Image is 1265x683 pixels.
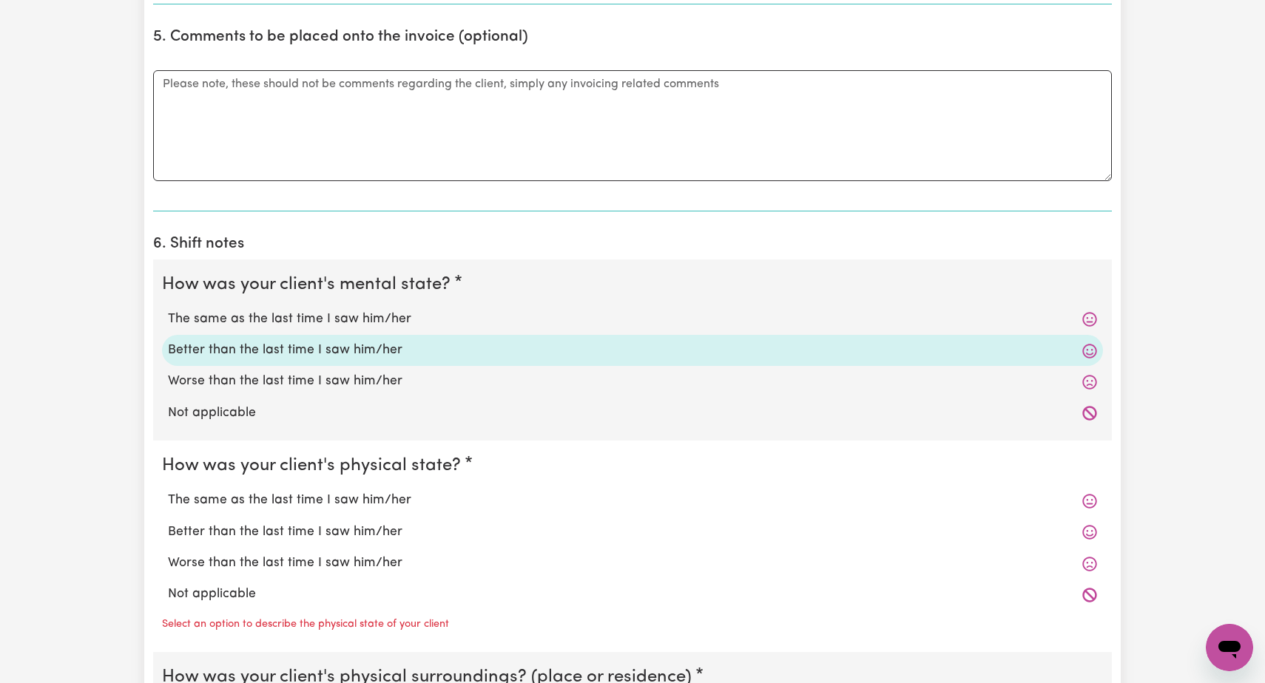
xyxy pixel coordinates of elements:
label: Better than the last time I saw him/her [168,341,1097,360]
label: Better than the last time I saw him/her [168,523,1097,542]
label: The same as the last time I saw him/her [168,310,1097,329]
p: Select an option to describe the physical state of your client [162,616,449,633]
label: The same as the last time I saw him/her [168,491,1097,510]
label: Worse than the last time I saw him/her [168,372,1097,391]
iframe: Button to launch messaging window [1206,624,1253,671]
legend: How was your client's mental state? [162,271,456,298]
label: Not applicable [168,585,1097,604]
h2: 5. Comments to be placed onto the invoice (optional) [153,28,1112,47]
label: Not applicable [168,404,1097,423]
label: Worse than the last time I saw him/her [168,554,1097,573]
h2: 6. Shift notes [153,235,1112,254]
legend: How was your client's physical state? [162,452,467,479]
